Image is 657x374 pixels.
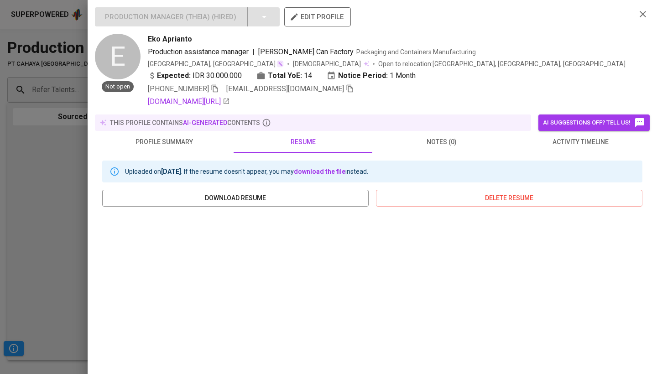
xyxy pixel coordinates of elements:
span: [PERSON_NAME] Can Factory [258,47,354,56]
img: magic_wand.svg [276,60,284,68]
span: Eko Aprianto [148,34,192,45]
b: Total YoE: [268,70,302,81]
b: Expected: [157,70,191,81]
div: 1 Month [327,70,416,81]
div: IDR 30.000.000 [148,70,242,81]
div: Uploaded on . If the resume doesn't appear, you may instead. [125,163,368,180]
button: download resume [102,190,369,207]
div: E [95,34,141,79]
b: [DATE] [161,168,181,175]
span: 14 [304,70,312,81]
p: Open to relocation : [GEOGRAPHIC_DATA], [GEOGRAPHIC_DATA], [GEOGRAPHIC_DATA] [378,59,626,68]
span: AI suggestions off? Tell us! [543,117,645,128]
p: this profile contains contents [110,118,260,127]
span: notes (0) [378,136,506,148]
span: [DEMOGRAPHIC_DATA] [293,59,362,68]
span: activity timeline [516,136,644,148]
a: [DOMAIN_NAME][URL] [148,96,230,107]
span: download resume [109,192,361,204]
span: | [252,47,255,57]
span: [EMAIL_ADDRESS][DOMAIN_NAME] [226,84,344,93]
button: edit profile [284,7,351,26]
b: Notice Period: [338,70,388,81]
span: resume [239,136,367,148]
button: AI suggestions off? Tell us! [538,114,650,131]
span: [PHONE_NUMBER] [148,84,209,93]
a: edit profile [284,13,351,20]
span: AI-generated [183,119,227,126]
span: edit profile [292,11,344,23]
div: [GEOGRAPHIC_DATA], [GEOGRAPHIC_DATA] [148,59,284,68]
span: Packaging and Containers Manufacturing [356,48,476,56]
span: Production assistance manager [148,47,249,56]
span: profile summary [100,136,228,148]
button: delete resume [376,190,642,207]
span: delete resume [383,192,635,204]
a: download the file [294,168,345,175]
span: Not open [102,83,134,91]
